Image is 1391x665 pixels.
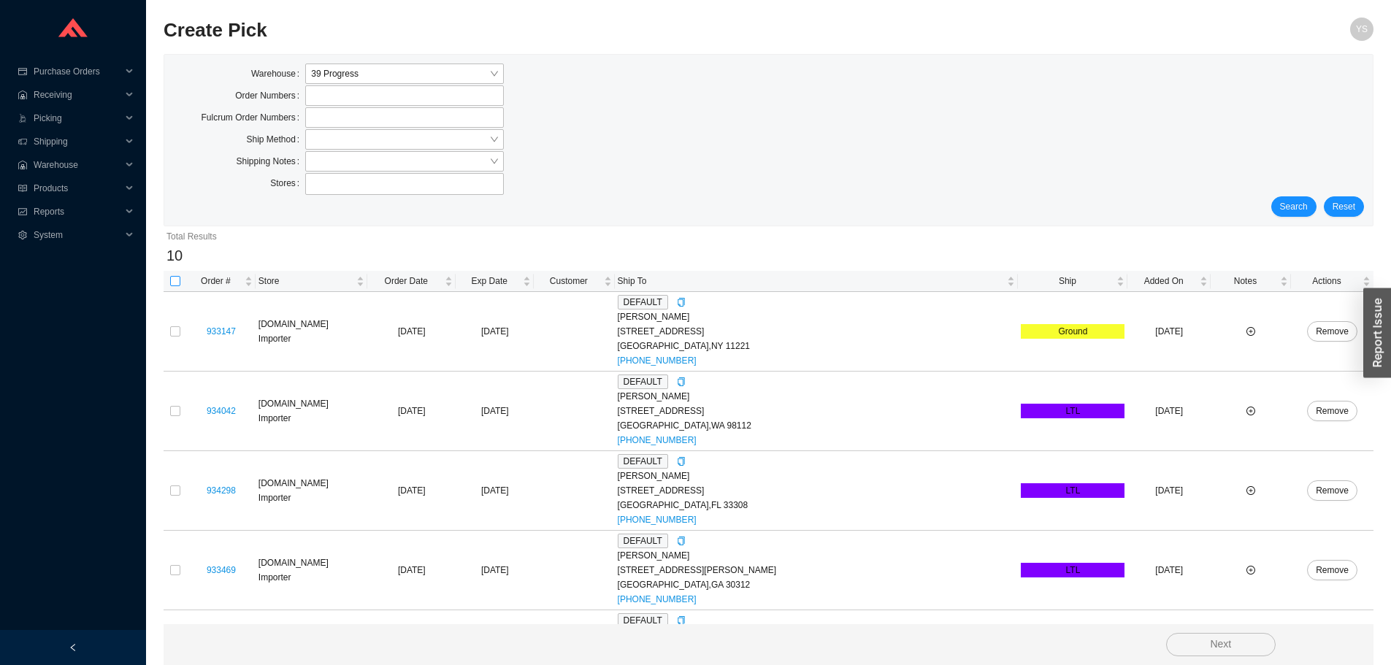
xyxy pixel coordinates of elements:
[677,534,686,548] div: Copy
[258,476,364,505] div: [DOMAIN_NAME] Importer
[537,274,601,288] span: Customer
[236,151,305,172] label: Shipping Notes
[1316,483,1349,498] span: Remove
[618,594,697,604] a: [PHONE_NUMBER]
[618,339,1016,353] div: [GEOGRAPHIC_DATA] , NY 11221
[207,565,236,575] a: 933469
[34,153,121,177] span: Warehouse
[618,295,668,310] span: DEFAULT
[311,64,498,83] span: 39 Progress
[618,483,1016,498] div: [STREET_ADDRESS]
[166,247,183,264] span: 10
[367,292,456,372] td: [DATE]
[456,271,534,292] th: Exp Date sortable
[1316,324,1349,339] span: Remove
[370,274,442,288] span: Order Date
[187,271,256,292] th: Order # sortable
[258,556,364,585] div: [DOMAIN_NAME] Importer
[202,107,306,128] label: Fulcrum Order Numbers
[1246,407,1255,415] span: plus-circle
[34,130,121,153] span: Shipping
[618,418,1016,433] div: [GEOGRAPHIC_DATA] , WA 98112
[618,355,697,366] a: [PHONE_NUMBER]
[190,274,242,288] span: Order #
[618,374,668,389] span: DEFAULT
[1307,560,1357,580] button: Remove
[1307,480,1357,501] button: Remove
[618,515,697,525] a: [PHONE_NUMBER]
[1127,451,1211,531] td: [DATE]
[618,534,668,548] span: DEFAULT
[1307,401,1357,421] button: Remove
[1271,196,1317,217] button: Search
[367,271,456,292] th: Order Date sortable
[251,64,305,84] label: Warehouse
[1316,404,1349,418] span: Remove
[18,184,28,193] span: read
[677,616,686,625] span: copy
[1127,372,1211,451] td: [DATE]
[1211,271,1291,292] th: Notes sortable
[677,454,686,469] div: Copy
[164,18,1071,43] h2: Create Pick
[534,271,615,292] th: Customer sortable
[618,548,1016,563] div: [PERSON_NAME]
[1280,199,1308,214] span: Search
[618,498,1016,512] div: [GEOGRAPHIC_DATA] , FL 33308
[618,563,1016,577] div: [STREET_ADDRESS][PERSON_NAME]
[1214,274,1277,288] span: Notes
[1130,274,1197,288] span: Added On
[1294,274,1360,288] span: Actions
[34,107,121,130] span: Picking
[459,483,531,498] div: [DATE]
[618,404,1016,418] div: [STREET_ADDRESS]
[1021,274,1114,288] span: Ship
[677,377,686,386] span: copy
[1324,196,1364,217] button: Reset
[1127,271,1211,292] th: Added On sortable
[18,207,28,216] span: fund
[34,177,121,200] span: Products
[246,129,305,150] label: Ship Method
[677,613,686,628] div: Copy
[618,435,697,445] a: [PHONE_NUMBER]
[459,404,531,418] div: [DATE]
[677,537,686,545] span: copy
[1307,321,1357,342] button: Remove
[367,531,456,610] td: [DATE]
[618,613,668,628] span: DEFAULT
[270,173,305,193] label: Stores
[1316,563,1349,577] span: Remove
[1246,486,1255,495] span: plus-circle
[618,310,1016,324] div: [PERSON_NAME]
[1021,563,1124,577] div: LTL
[618,389,1016,404] div: [PERSON_NAME]
[1166,633,1276,656] button: Next
[258,274,353,288] span: Store
[618,274,1005,288] span: Ship To
[207,326,236,337] a: 933147
[1291,271,1373,292] th: Actions sortable
[677,295,686,310] div: Copy
[1127,531,1211,610] td: [DATE]
[618,454,668,469] span: DEFAULT
[34,223,121,247] span: System
[1021,324,1124,339] div: Ground
[18,231,28,239] span: setting
[1018,271,1127,292] th: Ship sortable
[235,85,305,106] label: Order Numbers
[258,317,364,346] div: [DOMAIN_NAME] Importer
[618,469,1016,483] div: [PERSON_NAME]
[618,577,1016,592] div: [GEOGRAPHIC_DATA] , GA 30312
[615,271,1019,292] th: Ship To sortable
[69,643,77,652] span: left
[258,396,364,426] div: [DOMAIN_NAME] Importer
[459,324,531,339] div: [DATE]
[677,457,686,466] span: copy
[1127,292,1211,372] td: [DATE]
[1356,18,1368,41] span: YS
[207,406,236,416] a: 934042
[1021,483,1124,498] div: LTL
[459,274,520,288] span: Exp Date
[1333,199,1355,214] span: Reset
